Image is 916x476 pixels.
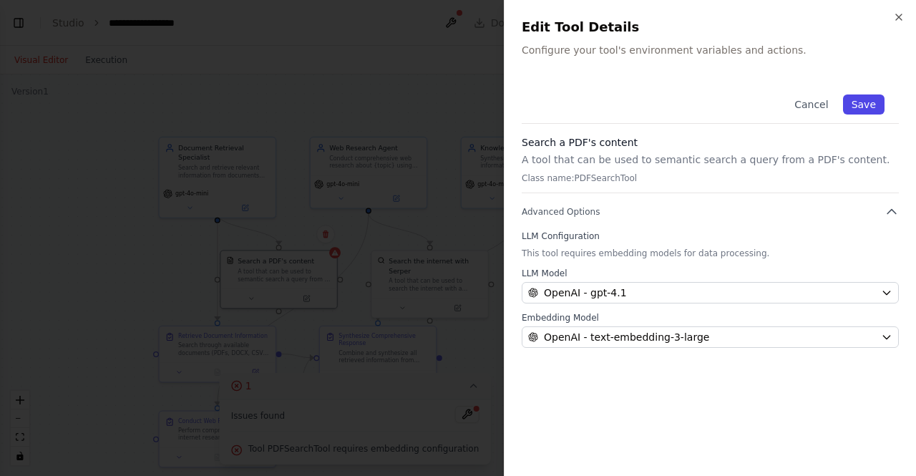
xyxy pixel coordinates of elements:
[522,326,899,348] button: OpenAI - text-embedding-3-large
[522,268,899,279] label: LLM Model
[544,286,627,300] span: OpenAI - gpt-4.1
[786,94,837,115] button: Cancel
[522,17,899,37] h2: Edit Tool Details
[522,173,899,184] p: Class name: PDFSearchTool
[843,94,885,115] button: Save
[522,248,899,259] p: This tool requires embedding models for data processing.
[522,312,899,324] label: Embedding Model
[544,330,709,344] span: OpenAI - text-embedding-3-large
[522,230,899,242] label: LLM Configuration
[522,152,899,167] p: A tool that can be used to semantic search a query from a PDF's content.
[522,43,899,57] p: Configure your tool's environment variables and actions.
[522,206,600,218] span: Advanced Options
[522,205,899,219] button: Advanced Options
[522,282,899,303] button: OpenAI - gpt-4.1
[522,135,899,150] h3: Search a PDF's content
